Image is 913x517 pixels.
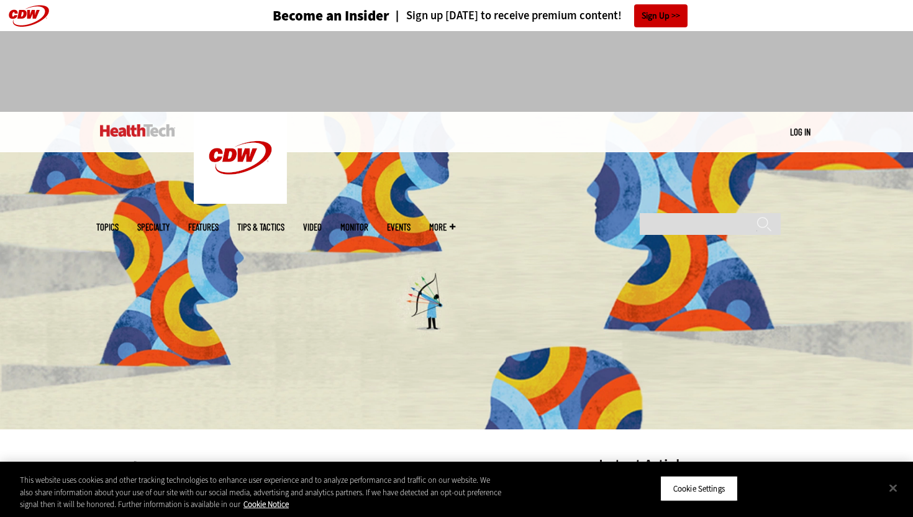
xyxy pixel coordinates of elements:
[340,222,368,232] a: MonITor
[243,499,289,510] a: More information about your privacy
[599,457,785,473] h3: Latest Articles
[387,222,411,232] a: Events
[194,112,287,204] img: Home
[303,222,322,232] a: Video
[879,474,907,501] button: Close
[634,4,688,27] a: Sign Up
[137,222,170,232] span: Specialty
[273,9,389,23] h3: Become an Insider
[100,124,175,137] img: Home
[389,10,622,22] a: Sign up [DATE] to receive premium content!
[790,126,811,137] a: Log in
[790,126,811,139] div: User menu
[237,222,284,232] a: Tips & Tactics
[230,43,683,99] iframe: advertisement
[188,222,219,232] a: Features
[96,222,119,232] span: Topics
[115,457,566,467] div: »
[660,475,738,501] button: Cookie Settings
[20,474,502,511] div: This website uses cookies and other tracking technologies to enhance user experience and to analy...
[226,9,389,23] a: Become an Insider
[429,222,455,232] span: More
[194,194,287,207] a: CDW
